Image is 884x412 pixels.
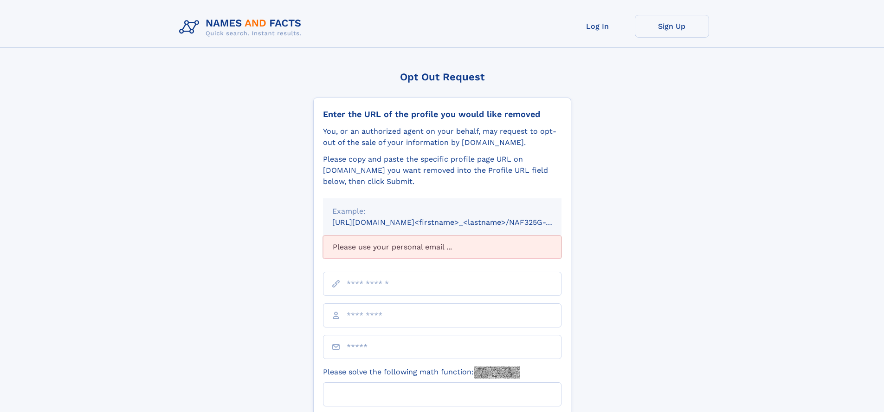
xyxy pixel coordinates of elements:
label: Please solve the following math function: [323,366,520,379]
div: You, or an authorized agent on your behalf, may request to opt-out of the sale of your informatio... [323,126,561,148]
div: Opt Out Request [313,71,571,83]
img: Logo Names and Facts [175,15,309,40]
div: Please use your personal email ... [323,235,561,259]
div: Example: [332,206,552,217]
a: Log In [561,15,635,38]
div: Please copy and paste the specific profile page URL on [DOMAIN_NAME] you want removed into the Pr... [323,154,561,187]
small: [URL][DOMAIN_NAME]<firstname>_<lastname>/NAF325G-xxxxxxxx [332,218,579,227]
a: Sign Up [635,15,709,38]
div: Enter the URL of the profile you would like removed [323,109,561,119]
